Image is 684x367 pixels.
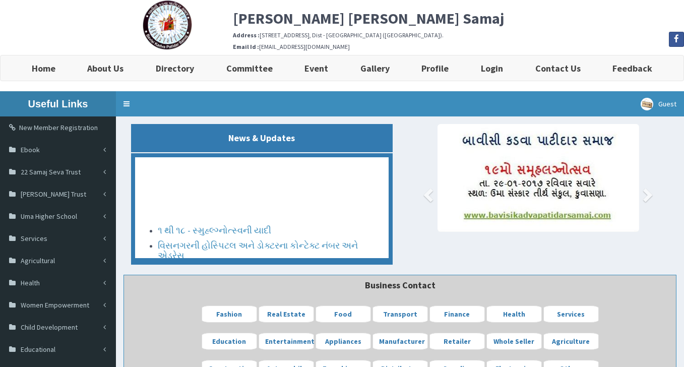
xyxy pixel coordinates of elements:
[228,132,295,144] b: News & Updates
[406,55,465,81] a: Profile
[304,63,328,74] b: Event
[633,91,684,116] a: Guest
[503,310,525,319] b: Health
[334,310,352,319] b: Food
[641,98,653,110] img: User Image
[421,63,449,74] b: Profile
[360,63,390,74] b: Gallery
[465,55,519,81] a: Login
[444,310,470,319] b: Finance
[429,305,485,323] a: Finance
[552,337,590,346] b: Agriculture
[21,190,86,199] span: [PERSON_NAME] Trust
[233,31,260,39] b: Address :
[32,63,55,74] b: Home
[156,63,194,74] b: Directory
[87,63,123,74] b: About Us
[486,333,542,350] a: Whole Seller
[557,310,585,319] b: Services
[16,55,72,81] a: Home
[383,310,417,319] b: Transport
[379,337,425,346] b: Manufacturer
[372,333,428,350] a: Manufacturer
[21,345,55,354] span: Educational
[216,310,242,319] b: Fashion
[316,305,371,323] a: Food
[658,99,676,108] span: Guest
[429,333,485,350] a: Retailer
[28,98,88,109] b: Useful Links
[21,167,81,176] span: 22 Samaj Seva Trust
[535,63,581,74] b: Contact Us
[233,9,504,28] b: [PERSON_NAME] [PERSON_NAME] Samaj
[265,337,315,346] b: Entertainment
[21,256,55,265] span: Agricultural
[21,300,89,310] span: Women Empowerment
[233,43,259,50] b: Email Id :
[543,333,599,350] a: Agriculture
[267,310,305,319] b: Real Estate
[596,55,668,81] a: Feedback
[226,63,273,74] b: Committee
[233,43,684,50] h6: [EMAIL_ADDRESS][DOMAIN_NAME]
[158,220,271,232] a: ૧ થી ૧૮ - સ્મુહ્લ્ગ્નોત્સ્વની યાદી
[365,279,436,291] b: Business Contact
[21,212,77,221] span: Uma Higher School
[612,63,652,74] b: Feedback
[212,337,246,346] b: Education
[210,55,289,81] a: Committee
[519,55,597,81] a: Contact Us
[344,55,406,81] a: Gallery
[21,323,78,332] span: Child Development
[481,63,503,74] b: Login
[72,55,140,81] a: About Us
[486,305,542,323] a: Health
[259,333,314,350] a: Entertainment
[21,145,40,154] span: Ebook
[202,333,257,350] a: Education
[21,234,47,243] span: Services
[493,337,534,346] b: Whole Seller
[259,305,314,323] a: Real Estate
[316,333,371,350] a: Appliances
[21,278,40,287] span: Health
[202,305,257,323] a: Fashion
[233,32,684,38] h6: [STREET_ADDRESS], Dist - [GEOGRAPHIC_DATA] ([GEOGRAPHIC_DATA]).
[325,337,361,346] b: Appliances
[372,305,428,323] a: Transport
[444,337,471,346] b: Retailer
[438,124,639,232] img: image
[543,305,599,323] a: Services
[140,55,210,81] a: Directory
[158,235,358,257] a: વિસનગરની હોસ્પિટલ અને ડોક્ટરના કોન્ટેક્ટ નંબર અને એડ્રેસ
[288,55,344,81] a: Event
